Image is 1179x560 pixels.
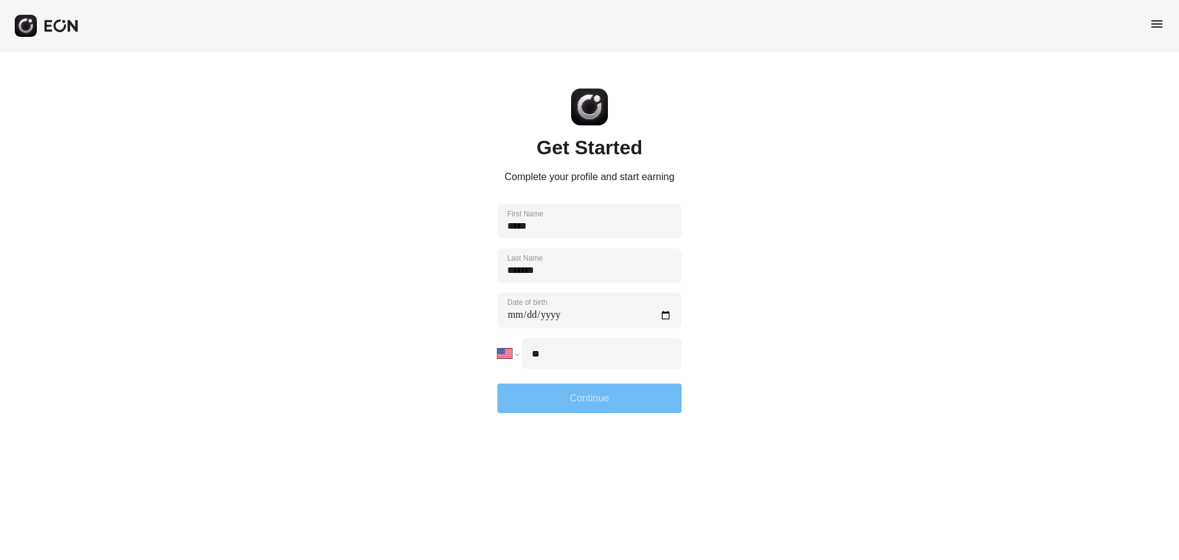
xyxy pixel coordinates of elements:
span: menu [1150,17,1164,31]
label: First Name [507,209,543,219]
label: Last Name [507,253,543,263]
label: Date of birth [507,298,547,307]
p: Complete your profile and start earning [505,170,675,184]
h1: Get Started [505,140,675,155]
button: Continue [497,384,682,413]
